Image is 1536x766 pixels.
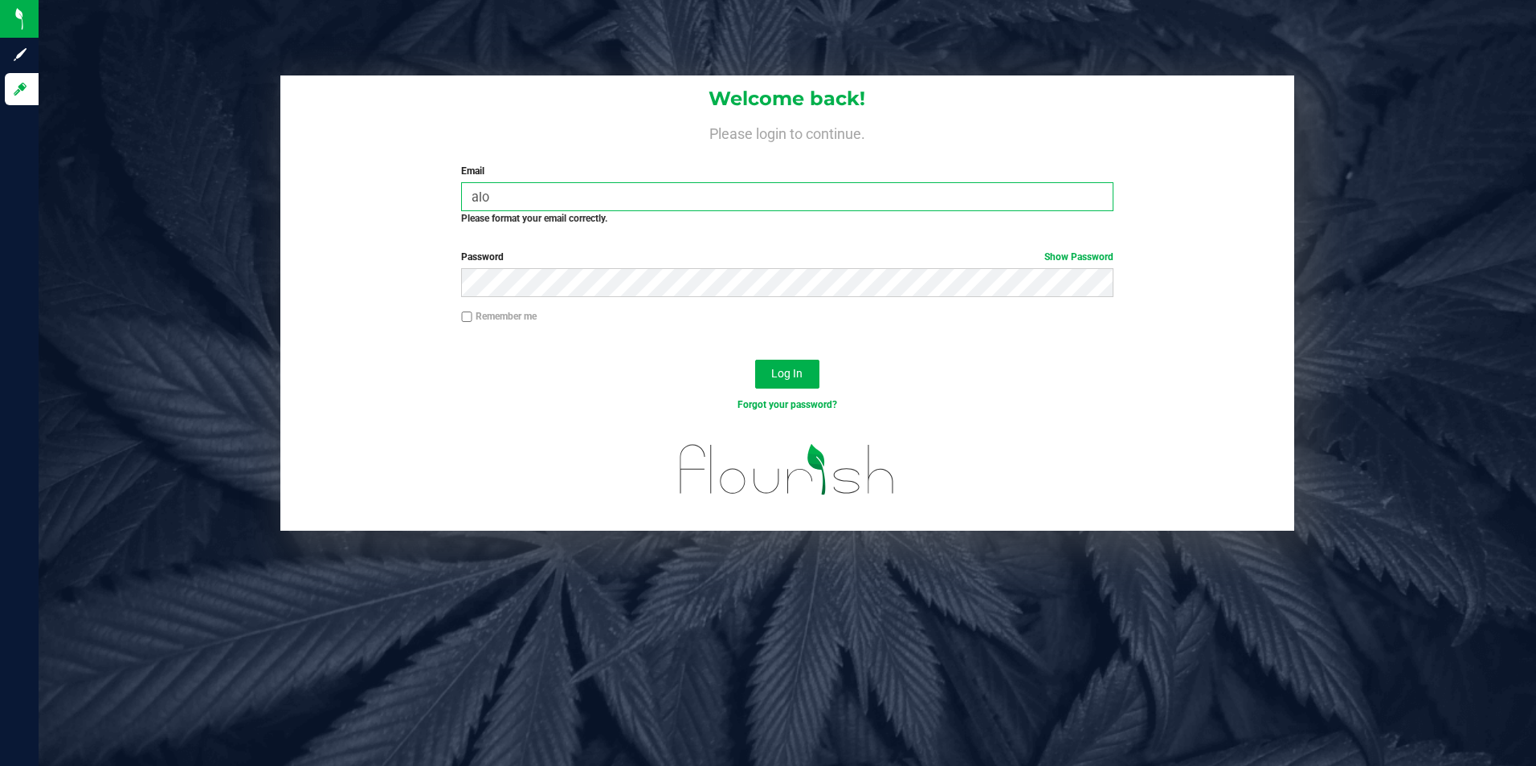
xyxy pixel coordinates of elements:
[1044,251,1113,263] a: Show Password
[461,164,1113,178] label: Email
[771,367,803,380] span: Log In
[280,88,1295,109] h1: Welcome back!
[737,399,837,410] a: Forgot your password?
[461,312,472,323] input: Remember me
[461,213,607,224] strong: Please format your email correctly.
[12,81,28,97] inline-svg: Log in
[660,429,914,511] img: flourish_logo.svg
[280,122,1295,141] h4: Please login to continue.
[755,360,819,389] button: Log In
[12,47,28,63] inline-svg: Sign up
[461,309,537,324] label: Remember me
[461,251,504,263] span: Password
